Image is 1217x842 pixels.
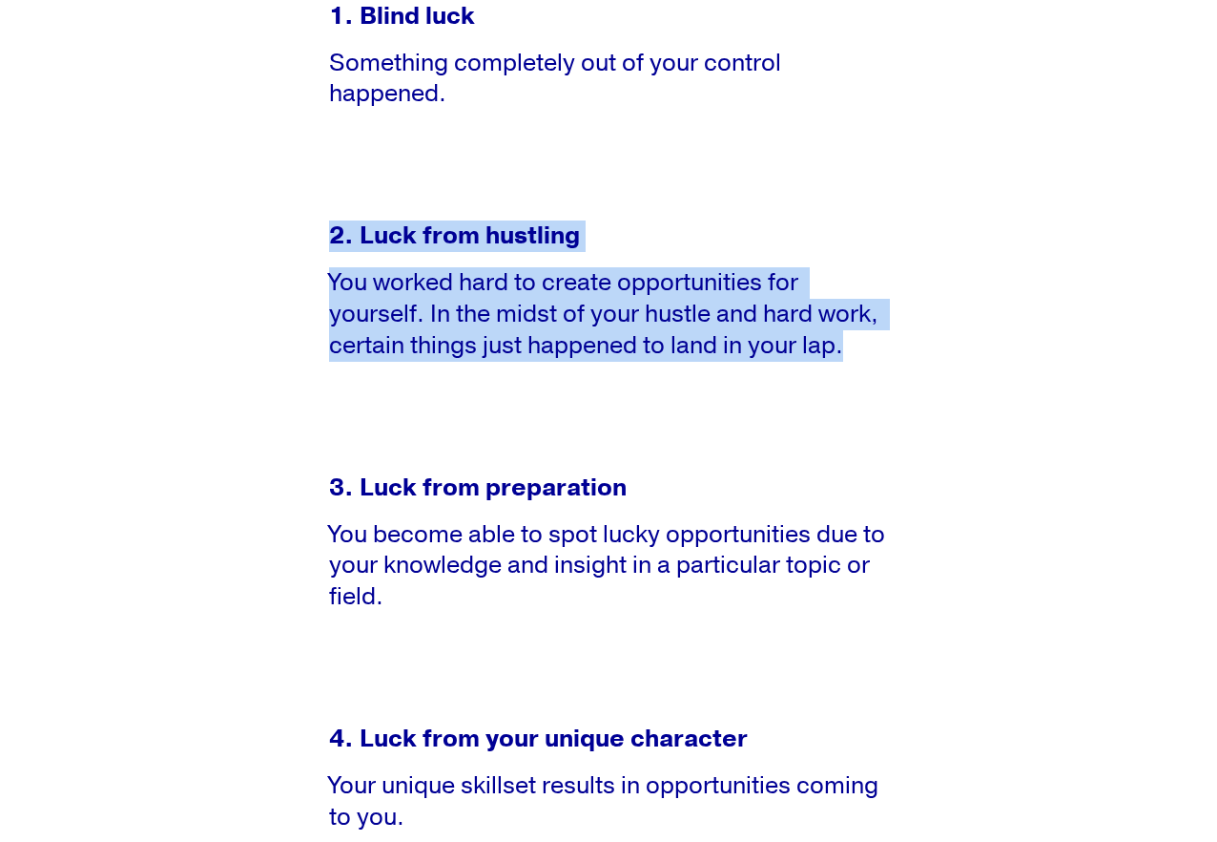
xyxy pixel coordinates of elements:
[329,48,889,111] p: Something completely out of your control happened.
[329,770,889,833] p: Your unique skillset results in opportunities coming to you.
[329,1,475,32] strong: 1. Blind luck
[329,267,889,361] p: You worked hard to create opportunities for yourself. In the midst of your hustle and hard work, ...
[329,519,889,613] p: You become able to spot lucky opportunities due to your knowledge and insight in a particular top...
[329,473,627,503] strong: 3. Luck from preparation
[329,724,748,754] strong: 4. Luck from your unique character
[329,221,580,251] strong: 2. Luck from hustling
